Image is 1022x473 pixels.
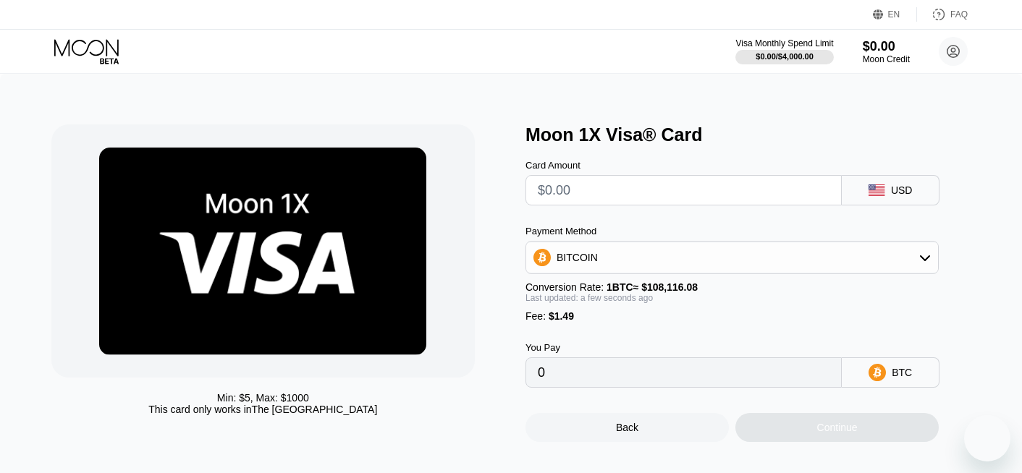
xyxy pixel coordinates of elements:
div: Card Amount [525,160,842,171]
div: BITCOIN [526,243,938,272]
div: Conversion Rate: [525,281,939,293]
div: BTC [892,367,912,378]
div: EN [873,7,917,22]
div: USD [891,184,913,196]
div: FAQ [917,7,968,22]
iframe: Button to launch messaging window [964,415,1010,461]
div: EN [888,9,900,20]
div: Payment Method [525,226,939,236]
div: $0.00 [863,39,910,54]
div: Back [616,422,638,433]
div: Last updated: a few seconds ago [525,293,939,303]
div: Moon 1X Visa® Card [525,124,985,145]
input: $0.00 [538,176,829,205]
div: $0.00 / $4,000.00 [756,52,814,61]
div: Visa Monthly Spend Limit [735,38,833,48]
div: Fee : [525,310,939,322]
div: Visa Monthly Spend Limit$0.00/$4,000.00 [735,38,833,64]
div: $0.00Moon Credit [863,39,910,64]
span: 1 BTC ≈ $108,116.08 [607,281,698,293]
div: Back [525,413,729,442]
span: $1.49 [549,310,574,322]
div: Moon Credit [863,54,910,64]
div: Min: $ 5 , Max: $ 1000 [217,392,309,404]
div: BITCOIN [557,252,598,263]
div: FAQ [950,9,968,20]
div: This card only works in The [GEOGRAPHIC_DATA] [148,404,377,415]
div: You Pay [525,342,842,353]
